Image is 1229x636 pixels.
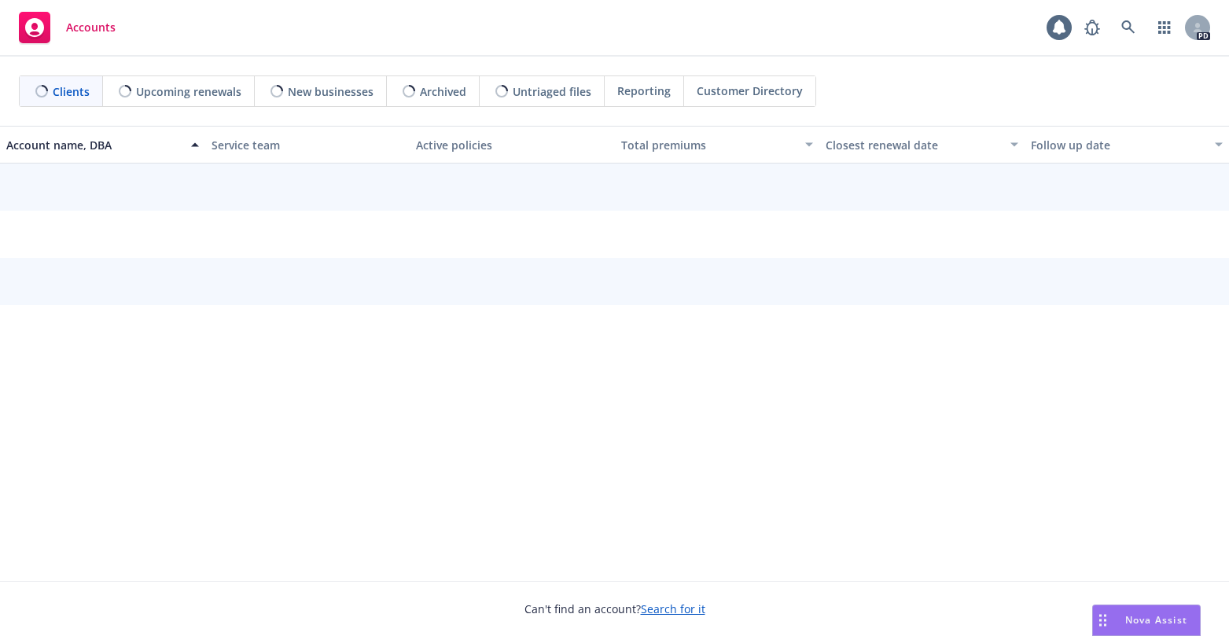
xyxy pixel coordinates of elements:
[136,83,241,100] span: Upcoming renewals
[1113,12,1144,43] a: Search
[1149,12,1180,43] a: Switch app
[420,83,466,100] span: Archived
[288,83,373,100] span: New businesses
[826,137,1001,153] div: Closest renewal date
[697,83,803,99] span: Customer Directory
[416,137,609,153] div: Active policies
[1076,12,1108,43] a: Report a Bug
[524,601,705,617] span: Can't find an account?
[1092,605,1201,636] button: Nova Assist
[6,137,182,153] div: Account name, DBA
[410,126,615,164] button: Active policies
[13,6,122,50] a: Accounts
[1031,137,1206,153] div: Follow up date
[617,83,671,99] span: Reporting
[205,126,410,164] button: Service team
[212,137,404,153] div: Service team
[615,126,820,164] button: Total premiums
[819,126,1025,164] button: Closest renewal date
[641,601,705,616] a: Search for it
[66,21,116,34] span: Accounts
[621,137,797,153] div: Total premiums
[53,83,90,100] span: Clients
[1093,605,1113,635] div: Drag to move
[1125,613,1187,627] span: Nova Assist
[513,83,591,100] span: Untriaged files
